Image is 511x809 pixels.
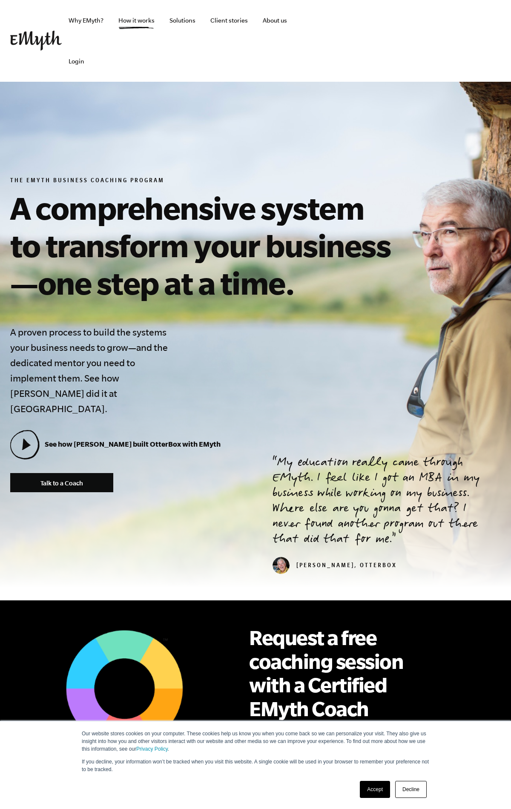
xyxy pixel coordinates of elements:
[10,473,113,492] a: Talk to a Coach
[62,41,91,82] a: Login
[82,730,429,753] p: Our website stores cookies on your computer. These cookies help us know you when you come back so...
[411,32,501,50] iframe: Embedded CTA
[10,440,221,448] a: See how [PERSON_NAME] built OtterBox with EMyth
[40,479,83,487] span: Talk to a Coach
[82,758,429,773] p: If you decline, your information won’t be tracked when you visit this website. A single cookie wi...
[273,456,491,548] p: My education really came through EMyth. I feel like I got an MBA in my business while working on ...
[136,746,168,752] a: Privacy Policy
[249,626,419,720] h2: Request a free coaching session with a Certified EMyth Coach
[10,31,62,51] img: EMyth
[273,563,397,570] cite: [PERSON_NAME], OtterBox
[318,32,407,50] iframe: Embedded CTA
[10,189,399,301] h1: A comprehensive system to transform your business—one step at a time.
[32,613,211,795] img: Smart Business Coach
[10,177,399,186] h6: The EMyth Business Coaching Program
[395,781,427,798] a: Decline
[273,557,290,574] img: Curt Richardson, OtterBox
[10,324,174,416] h4: A proven process to build the systems your business needs to grow—and the dedicated mentor you ne...
[360,781,390,798] a: Accept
